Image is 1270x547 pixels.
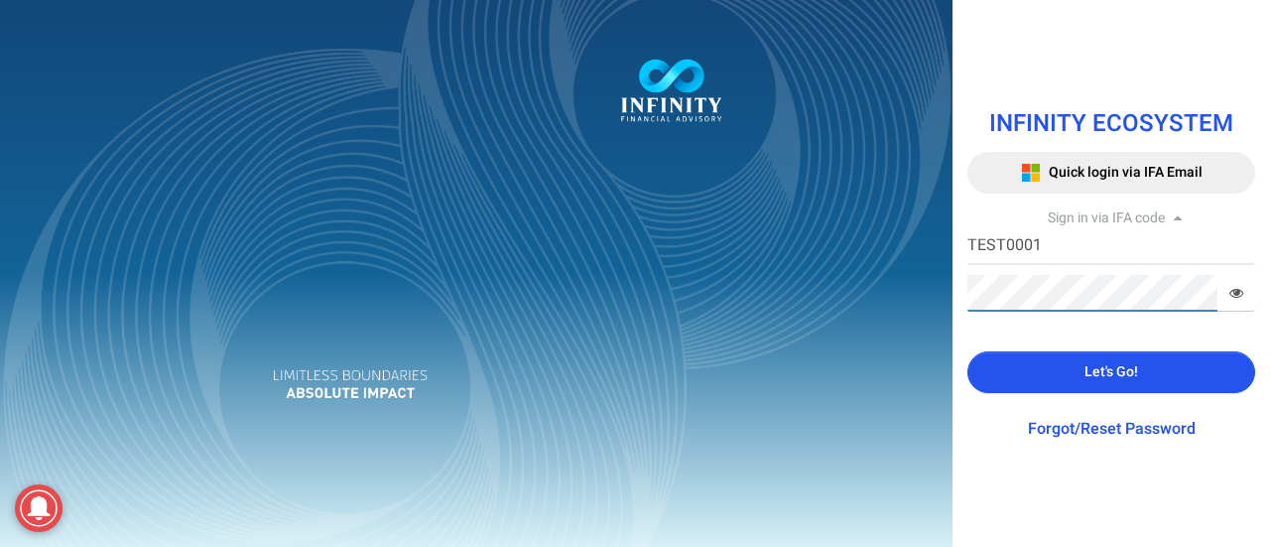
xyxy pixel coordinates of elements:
[1049,162,1203,183] span: Quick login via IFA Email
[967,351,1255,393] button: Let's Go!
[967,152,1255,194] button: Quick login via IFA Email
[1048,207,1165,228] span: Sign in via IFA code
[967,111,1255,137] h1: INFINITY ECOSYSTEM
[967,208,1255,228] div: Sign in via IFA code
[1028,417,1196,441] a: Forgot/Reset Password
[1084,361,1138,382] span: Let's Go!
[967,228,1255,265] input: IFA Code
